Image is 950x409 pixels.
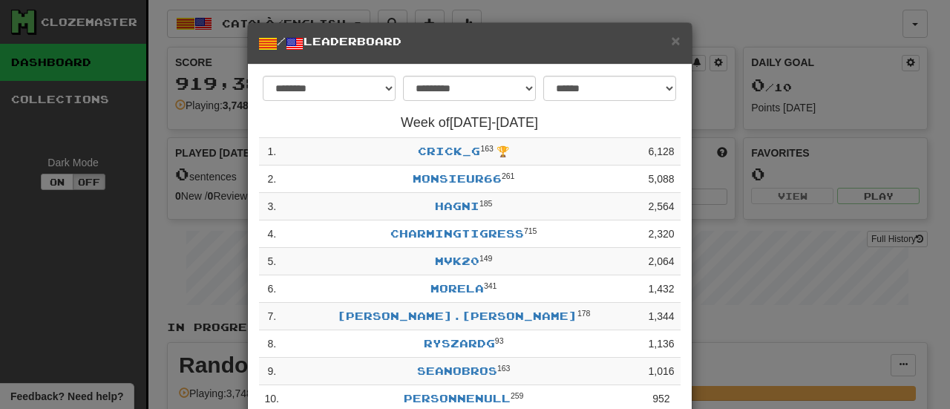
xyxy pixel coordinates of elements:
[259,248,285,275] td: 5 .
[337,310,577,322] a: [PERSON_NAME].[PERSON_NAME]
[642,358,680,385] td: 1,016
[497,364,511,373] sup: Level 163
[511,391,524,400] sup: Level 259
[259,193,285,220] td: 3 .
[502,171,515,180] sup: Level 261
[435,200,479,212] a: HAGNi
[642,193,680,220] td: 2,564
[479,254,493,263] sup: Level 149
[259,358,285,385] td: 9 .
[671,32,680,49] span: ×
[495,336,504,345] sup: Level 93
[642,138,680,166] td: 6,128
[259,275,285,303] td: 6 .
[642,248,680,275] td: 2,064
[259,220,285,248] td: 4 .
[642,275,680,303] td: 1,432
[671,33,680,48] button: Close
[413,172,502,185] a: monsieur66
[479,199,493,208] sup: Level 185
[259,166,285,193] td: 2 .
[435,255,479,267] a: mvk20
[390,227,524,240] a: CharmingTigress
[484,281,497,290] sup: Level 341
[524,226,537,235] sup: Level 715
[418,145,480,157] a: Crick_G
[259,34,681,53] h5: / Leaderboard
[577,309,591,318] sup: Level 178
[642,330,680,358] td: 1,136
[417,364,497,377] a: Seanobros
[259,303,285,330] td: 7 .
[480,144,494,153] sup: Level 163
[642,166,680,193] td: 5,088
[259,330,285,358] td: 8 .
[259,138,285,166] td: 1 .
[497,145,509,157] span: 🏆
[430,282,484,295] a: Morela
[642,303,680,330] td: 1,344
[642,220,680,248] td: 2,320
[259,116,681,131] h4: Week of [DATE] - [DATE]
[424,337,495,350] a: ryszardg
[404,392,511,405] a: personnenull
